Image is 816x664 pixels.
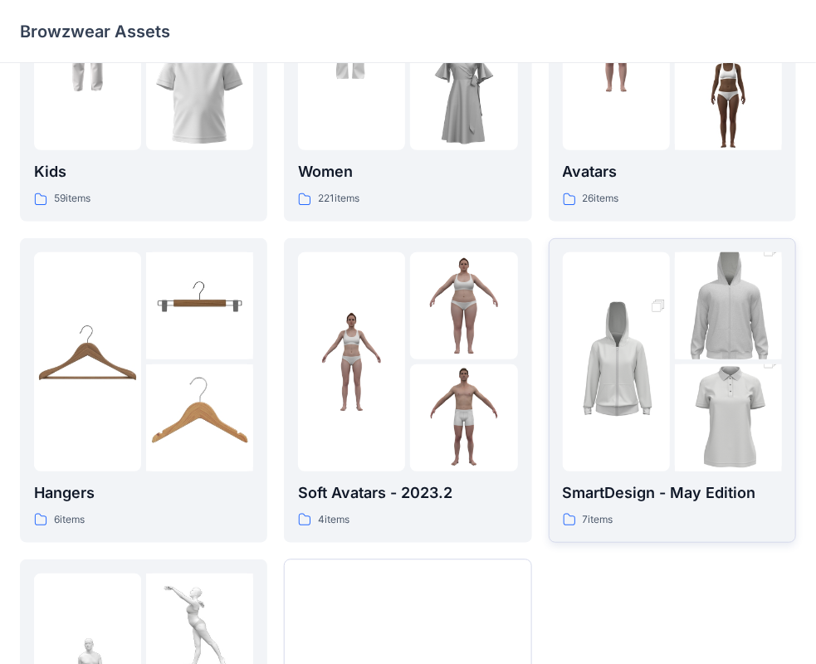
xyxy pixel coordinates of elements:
p: 26 items [583,190,619,207]
a: folder 1folder 2folder 3Hangers6items [20,238,267,543]
img: folder 1 [34,308,141,415]
a: folder 1folder 2folder 3SmartDesign - May Edition7items [549,238,796,543]
img: folder 3 [675,43,782,150]
p: Hangers [34,481,253,505]
p: 6 items [54,511,85,529]
p: Soft Avatars - 2023.2 [298,481,517,505]
p: Kids [34,160,253,183]
p: SmartDesign - May Edition [563,481,782,505]
img: folder 3 [410,364,517,471]
a: folder 1folder 2folder 3Soft Avatars - 2023.24items [284,238,531,543]
p: Avatars [563,160,782,183]
img: folder 1 [563,281,670,442]
p: 221 items [318,190,359,207]
img: folder 3 [146,364,253,471]
p: Browzwear Assets [20,20,170,43]
p: 7 items [583,511,613,529]
p: 59 items [54,190,90,207]
img: folder 2 [410,252,517,359]
img: folder 3 [675,338,782,499]
p: 4 items [318,511,349,529]
img: folder 1 [298,308,405,415]
img: folder 3 [146,43,253,150]
img: folder 2 [146,252,253,359]
p: Women [298,160,517,183]
img: folder 2 [675,226,782,387]
img: folder 3 [410,43,517,150]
